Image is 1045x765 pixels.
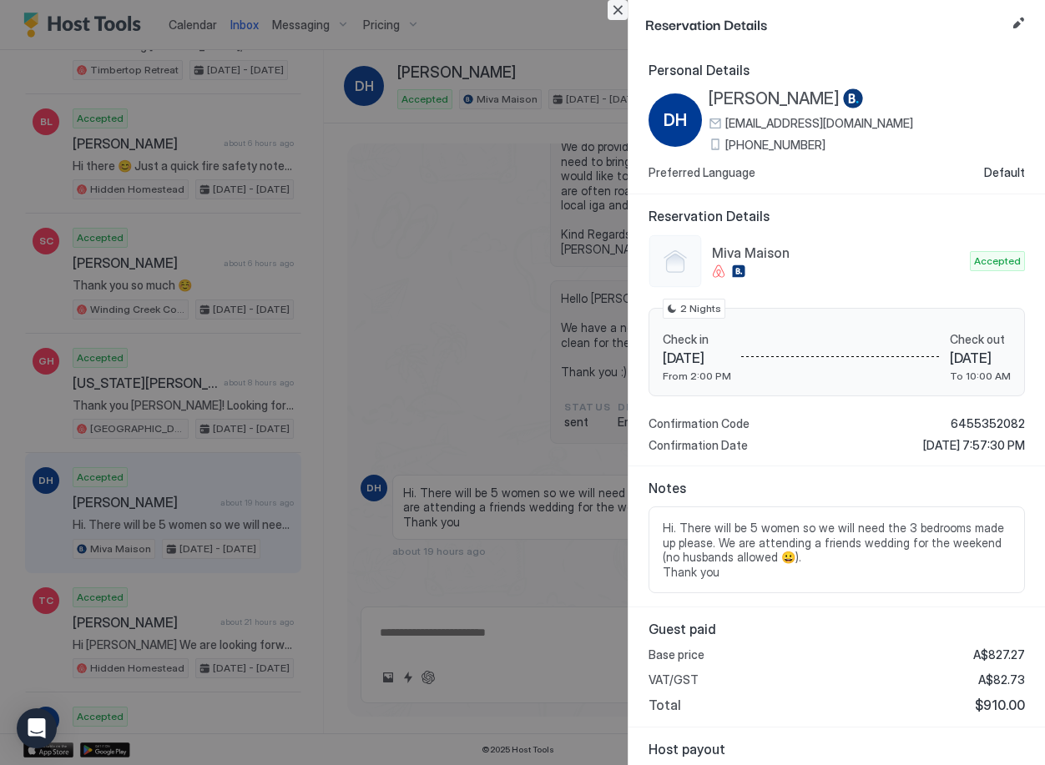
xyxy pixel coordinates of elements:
span: [DATE] 7:57:30 PM [923,438,1025,453]
span: Base price [649,647,704,662]
span: A$82.73 [978,672,1025,687]
span: Check in [663,332,731,347]
span: Miva Maison [712,244,963,261]
span: [DATE] [950,350,1011,366]
span: From 2:00 PM [663,370,731,382]
span: Confirmation Code [649,416,750,431]
span: Host payout [649,741,1025,757]
span: Personal Details [649,62,1025,78]
span: [PHONE_NUMBER] [725,138,825,153]
span: Reservation Details [649,208,1025,224]
span: Confirmation Date [649,438,748,453]
span: Check out [950,332,1011,347]
span: Reservation Details [645,13,1005,34]
span: DH [664,108,687,133]
div: Open Intercom Messenger [17,708,57,748]
span: Notes [649,480,1025,496]
span: $910.00 [975,697,1025,713]
span: A$827.27 [973,647,1025,662]
span: Preferred Language [649,165,755,180]
span: Hi. There will be 5 women so we will need the 3 bedrooms made up please. We are attending a frien... [663,521,1011,579]
span: [DATE] [663,350,731,366]
span: To 10:00 AM [950,370,1011,382]
span: [PERSON_NAME] [709,88,840,109]
span: [EMAIL_ADDRESS][DOMAIN_NAME] [725,116,913,131]
span: Default [984,165,1025,180]
span: VAT/GST [649,672,699,687]
span: Guest paid [649,621,1025,637]
span: Accepted [974,254,1021,269]
span: 6455352082 [951,416,1025,431]
span: Total [649,697,681,713]
span: 2 Nights [680,301,721,316]
button: Edit reservation [1008,13,1028,33]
